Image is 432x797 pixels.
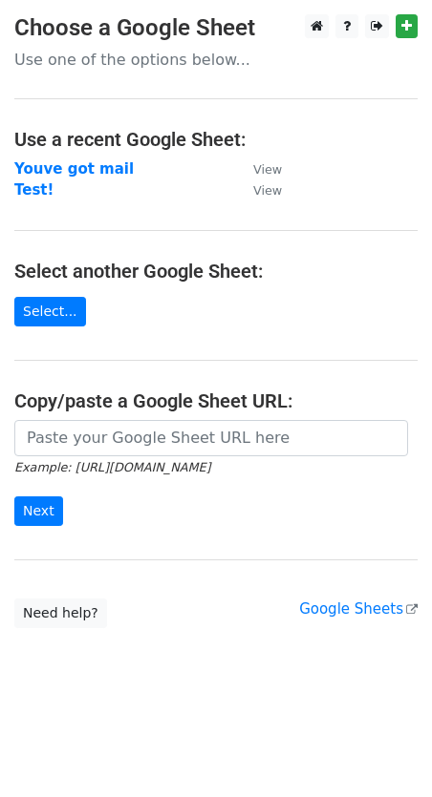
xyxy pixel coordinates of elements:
[14,50,418,70] p: Use one of the options below...
[234,160,282,178] a: View
[253,183,282,198] small: View
[14,420,408,456] input: Paste your Google Sheet URL here
[299,600,418,618] a: Google Sheets
[253,162,282,177] small: View
[234,181,282,199] a: View
[14,128,418,151] h4: Use a recent Google Sheet:
[14,297,86,326] a: Select...
[14,598,107,628] a: Need help?
[14,260,418,283] h4: Select another Google Sheet:
[14,460,210,474] small: Example: [URL][DOMAIN_NAME]
[14,160,134,178] a: Youve got mail
[14,14,418,42] h3: Choose a Google Sheet
[14,496,63,526] input: Next
[14,181,54,199] a: Test!
[14,389,418,412] h4: Copy/paste a Google Sheet URL:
